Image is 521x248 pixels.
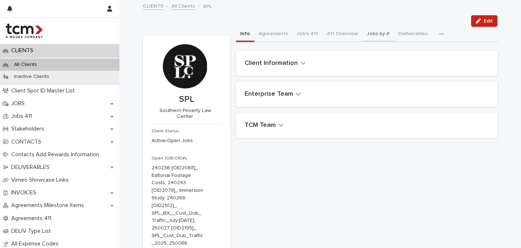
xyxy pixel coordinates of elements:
p: Jobs 411 [8,113,38,120]
h2: TCM Team [245,121,276,129]
p: Southern Poverty Law Center [152,108,219,120]
button: Deliverables [394,27,432,42]
button: Agreements [254,27,292,42]
p: Agreements Milestone Items [8,202,90,209]
p: Active-Open Jobs [152,137,221,145]
button: Client Information [245,59,306,67]
button: Edit [471,15,497,27]
button: TCM Team [245,121,284,129]
a: CLIENTS [143,1,164,10]
p: INVOICES [8,189,42,196]
p: Stakeholders [8,125,50,132]
p: Agreements 411 [8,215,57,222]
button: Enterprise Team [245,90,301,98]
p: SPL [203,2,212,10]
p: Inactive Clients [8,74,55,80]
button: Jobs by # [363,27,394,42]
h2: Client Information [245,59,298,67]
p: All Clients [8,62,43,68]
img: 4hMmSqQkux38exxPVZHQ [6,24,43,38]
button: 411 Overview [322,27,363,42]
p: DELIV Type List [8,228,57,235]
p: SPL [152,94,221,105]
span: Open JOB/OID#s [152,156,187,161]
p: CONTACTS [8,139,47,145]
span: Edit [484,18,493,24]
span: Client Status [152,129,179,133]
p: Client Spot ID Master List [8,87,81,94]
p: Vimeo Showcase Links [8,177,75,183]
p: CLIENTS [8,47,39,54]
a: All Clients [171,1,195,10]
h2: Enterprise Team [245,90,293,98]
p: DELIVERABLES [8,164,55,171]
button: Job's 411 [292,27,322,42]
p: All Expense Codes [8,240,64,247]
p: Contacts Add Rewards Information [8,151,105,158]
p: JOBS [8,100,30,107]
button: Info [236,27,254,42]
